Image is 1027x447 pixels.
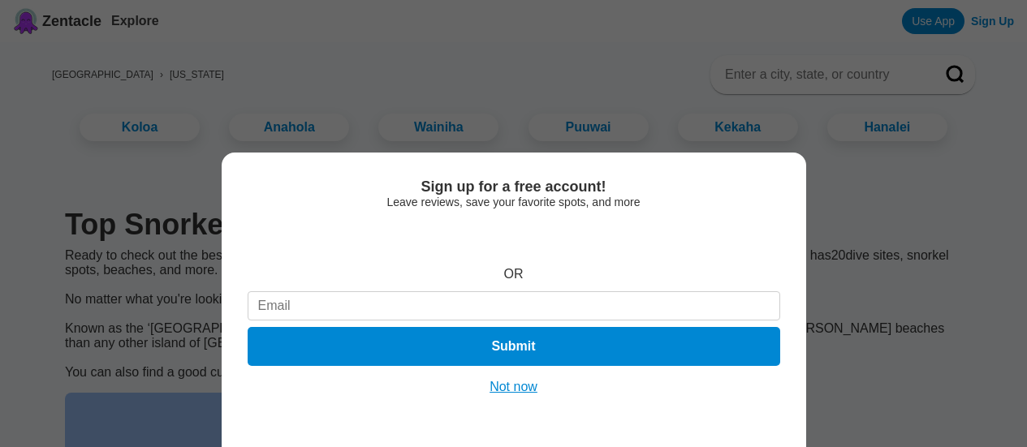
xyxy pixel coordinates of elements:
[485,379,542,395] button: Not now
[248,327,780,366] button: Submit
[504,267,524,282] div: OR
[248,178,780,196] div: Sign up for a free account!
[248,291,780,320] input: Email
[248,196,780,208] div: Leave reviews, save your favorite spots, and more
